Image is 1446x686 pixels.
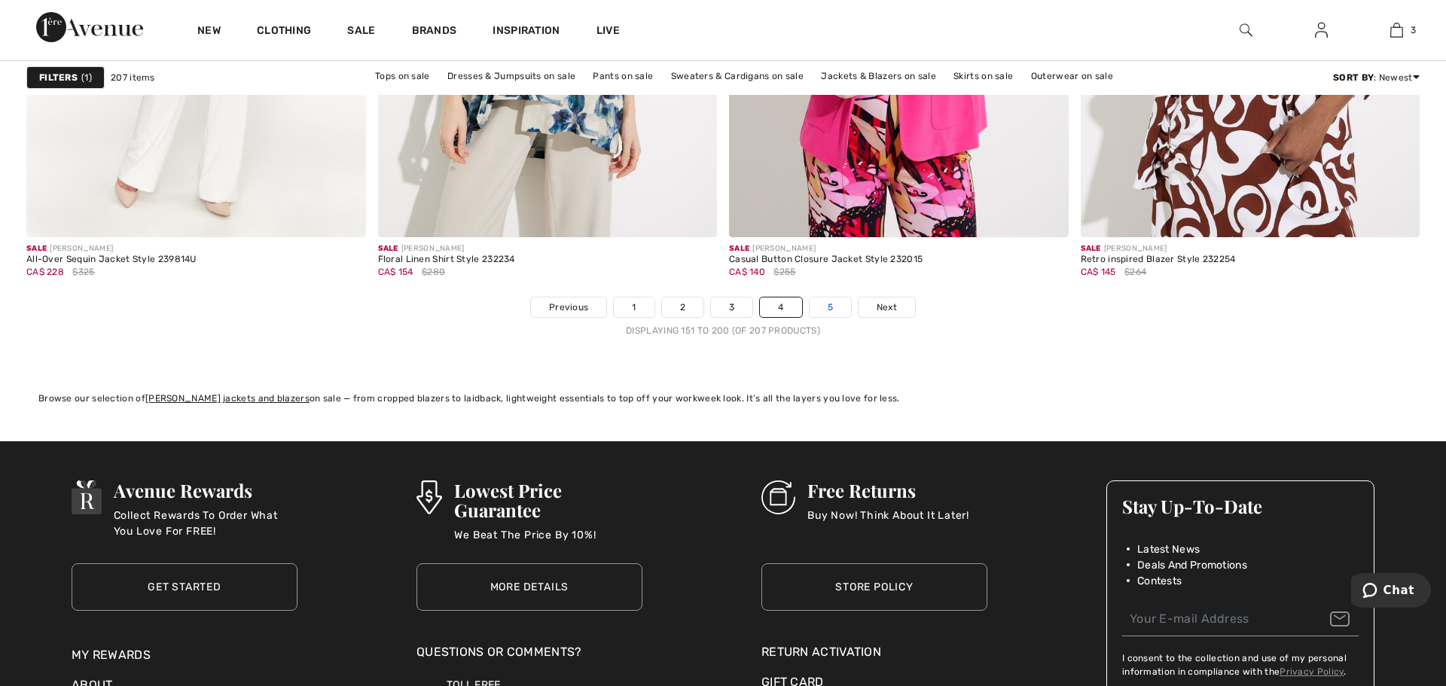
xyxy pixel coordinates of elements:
[416,480,442,514] img: Lowest Price Guarantee
[549,300,588,314] span: Previous
[1240,21,1252,39] img: search the website
[72,563,297,611] a: Get Started
[1081,244,1101,253] span: Sale
[1315,21,1328,39] img: My Info
[813,66,944,86] a: Jackets & Blazers on sale
[1333,71,1420,84] div: : Newest
[729,267,765,277] span: CA$ 140
[585,66,660,86] a: Pants on sale
[72,648,151,662] a: My Rewards
[454,480,642,520] h3: Lowest Price Guarantee
[378,244,398,253] span: Sale
[1122,496,1359,516] h3: Stay Up-To-Date
[145,393,310,404] a: [PERSON_NAME] jackets and blazers
[26,255,197,265] div: All-Over Sequin Jacket Style 239814U
[1081,267,1116,277] span: CA$ 145
[422,265,445,279] span: $280
[773,265,795,279] span: $255
[72,265,94,279] span: $325
[368,66,438,86] a: Tops on sale
[807,480,969,500] h3: Free Returns
[39,71,78,84] strong: Filters
[81,71,92,84] span: 1
[454,527,642,557] p: We Beat The Price By 10%!
[337,208,350,221] img: plus_v2.svg
[614,297,654,317] a: 1
[807,508,969,538] p: Buy Now! Think About It Later!
[688,208,701,221] img: plus_v2.svg
[662,297,703,317] a: 2
[1303,21,1340,40] a: Sign In
[729,244,749,253] span: Sale
[26,243,197,255] div: [PERSON_NAME]
[1124,265,1146,279] span: $264
[877,300,897,314] span: Next
[810,297,851,317] a: 5
[664,66,811,86] a: Sweaters & Cardigans on sale
[1411,23,1416,37] span: 3
[26,244,47,253] span: Sale
[416,643,642,669] div: Questions or Comments?
[761,480,795,514] img: Free Returns
[72,480,102,514] img: Avenue Rewards
[36,12,143,42] img: 1ère Avenue
[596,23,620,38] a: Live
[440,66,583,86] a: Dresses & Jumpsuits on sale
[1137,541,1200,557] span: Latest News
[946,66,1020,86] a: Skirts on sale
[378,255,515,265] div: Floral Linen Shirt Style 232234
[761,643,987,661] a: Return Activation
[111,71,155,84] span: 207 items
[1390,208,1404,221] img: plus_v2.svg
[711,297,752,317] a: 3
[412,24,457,40] a: Brands
[378,243,515,255] div: [PERSON_NAME]
[38,392,1408,405] div: Browse our selection of on sale — from cropped blazers to laidback, lightweight essentials to top...
[257,24,311,40] a: Clothing
[197,24,221,40] a: New
[1081,243,1236,255] div: [PERSON_NAME]
[114,480,297,500] h3: Avenue Rewards
[1039,208,1053,221] img: plus_v2.svg
[1333,72,1374,83] strong: Sort By
[859,297,915,317] a: Next
[1122,651,1359,678] label: I consent to the collection and use of my personal information in compliance with the .
[26,267,64,277] span: CA$ 228
[1280,666,1344,677] a: Privacy Policy
[1137,557,1247,573] span: Deals And Promotions
[729,243,923,255] div: [PERSON_NAME]
[1137,573,1182,589] span: Contests
[114,508,297,538] p: Collect Rewards To Order What You Love For FREE!
[531,297,606,317] a: Previous
[26,297,1420,337] nav: Page navigation
[760,297,801,317] a: 4
[1351,573,1431,611] iframe: Opens a widget where you can chat to one of our agents
[1023,66,1121,86] a: Outerwear on sale
[493,24,560,40] span: Inspiration
[347,24,375,40] a: Sale
[761,563,987,611] a: Store Policy
[1359,21,1433,39] a: 3
[729,255,923,265] div: Casual Button Closure Jacket Style 232015
[416,563,642,611] a: More Details
[1122,602,1359,636] input: Your E-mail Address
[1390,21,1403,39] img: My Bag
[1081,255,1236,265] div: Retro inspired Blazer Style 232254
[378,267,413,277] span: CA$ 154
[26,324,1420,337] div: Displaying 151 to 200 (of 207 products)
